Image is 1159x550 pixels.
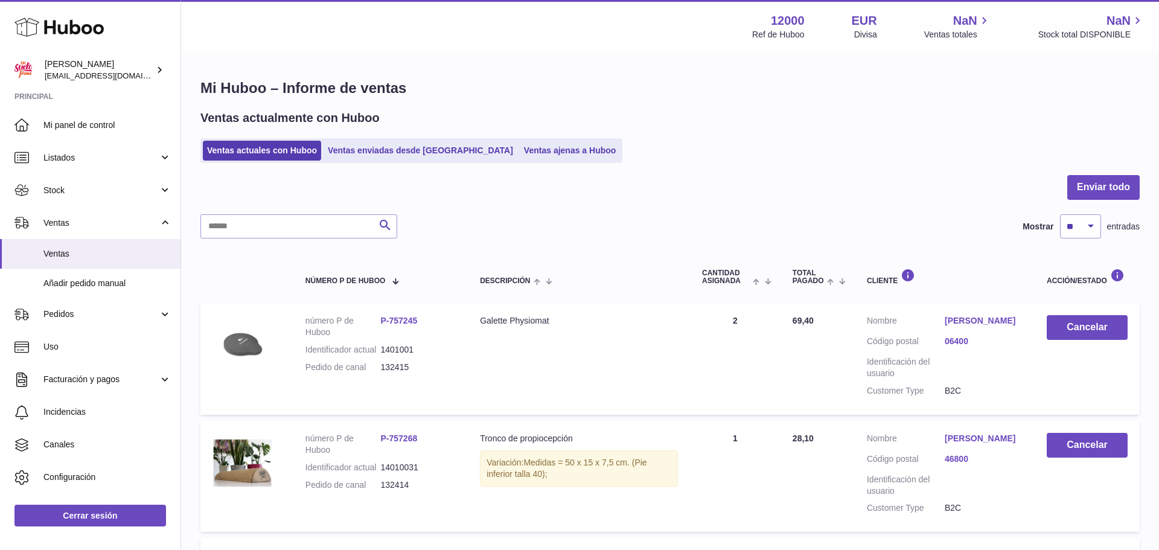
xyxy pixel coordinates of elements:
[43,341,171,353] span: Uso
[305,362,381,373] dt: Pedido de canal
[487,458,647,479] span: Medidas = 50 x 15 x 7,5 cm. (Pie inferior talla 40);
[945,453,1023,465] a: 46800
[867,502,945,514] dt: Customer Type
[305,344,381,356] dt: Identificador actual
[945,385,1023,397] dd: B2C
[1107,221,1140,232] span: entradas
[381,344,456,356] dd: 1401001
[480,450,678,487] div: Variación:
[1023,221,1053,232] label: Mostrar
[771,13,805,29] strong: 12000
[520,141,621,161] a: Ventas ajenas a Huboo
[953,13,977,29] span: NaN
[945,433,1023,444] a: [PERSON_NAME]
[793,269,824,285] span: Total pagado
[381,479,456,491] dd: 132414
[480,277,530,285] span: Descripción
[867,269,1023,285] div: Cliente
[43,472,171,483] span: Configuración
[43,374,159,385] span: Facturación y pagos
[43,120,171,131] span: Mi panel de control
[200,110,380,126] h2: Ventas actualmente con Huboo
[43,278,171,289] span: Añadir pedido manual
[305,462,381,473] dt: Identificador actual
[867,385,945,397] dt: Customer Type
[924,29,991,40] span: Ventas totales
[1038,29,1145,40] span: Stock total DISPONIBLE
[381,462,456,473] dd: 14010031
[43,185,159,196] span: Stock
[14,505,166,526] a: Cerrar sesión
[867,356,945,379] dt: Identificación del usuario
[1106,13,1131,29] span: NaN
[212,315,273,376] img: cojin-correccion-postura-ergonomica-galette-physiomat.jpg
[793,316,814,325] span: 69,40
[1047,433,1128,458] button: Cancelar
[852,13,877,29] strong: EUR
[305,315,381,338] dt: número P de Huboo
[45,71,177,80] span: [EMAIL_ADDRESS][DOMAIN_NAME]
[43,439,171,450] span: Canales
[1067,175,1140,200] button: Enviar todo
[702,269,749,285] span: Cantidad ASIGNADA
[854,29,877,40] div: Divisa
[945,336,1023,347] a: 06400
[867,315,945,330] dt: Nombre
[324,141,517,161] a: Ventas enviadas desde [GEOGRAPHIC_DATA]
[690,303,781,414] td: 2
[945,315,1023,327] a: [PERSON_NAME]
[867,336,945,350] dt: Código postal
[43,309,159,320] span: Pedidos
[793,433,814,443] span: 28,10
[43,406,171,418] span: Incidencias
[45,59,153,82] div: [PERSON_NAME]
[1047,315,1128,340] button: Cancelar
[305,479,381,491] dt: Pedido de canal
[480,433,678,444] div: Tronco de propiocepción
[43,248,171,260] span: Ventas
[690,421,781,532] td: 1
[381,362,456,373] dd: 132415
[43,217,159,229] span: Ventas
[924,13,991,40] a: NaN Ventas totales
[200,78,1140,98] h1: Mi Huboo – Informe de ventas
[43,152,159,164] span: Listados
[14,61,33,79] img: internalAdmin-12000@internal.huboo.com
[945,502,1023,514] dd: B2C
[480,315,678,327] div: Galette Physiomat
[305,277,385,285] span: número P de Huboo
[305,433,381,456] dt: número P de Huboo
[381,316,418,325] a: P-757245
[752,29,804,40] div: Ref de Huboo
[381,433,418,443] a: P-757268
[867,474,945,497] dt: Identificación del usuario
[212,433,273,493] img: tronco-propiocepcion-metodo-5p.jpg
[867,433,945,447] dt: Nombre
[203,141,321,161] a: Ventas actuales con Huboo
[1047,269,1128,285] div: Acción/Estado
[1038,13,1145,40] a: NaN Stock total DISPONIBLE
[867,453,945,468] dt: Código postal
